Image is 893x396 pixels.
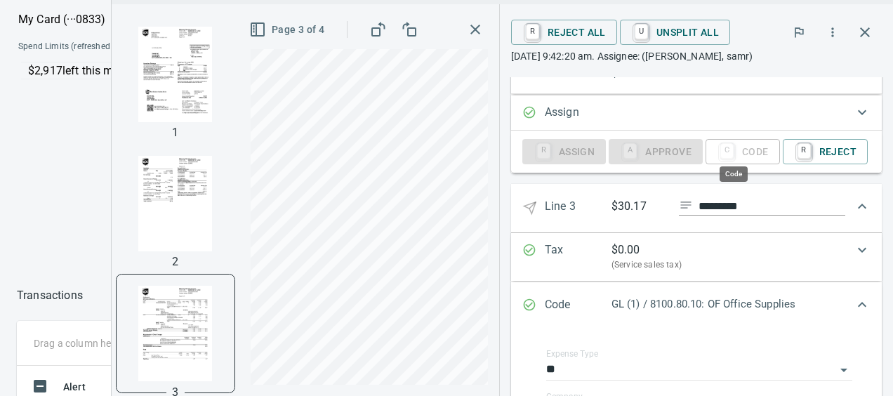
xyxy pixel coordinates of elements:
[546,350,598,358] label: Expense Type
[611,258,845,272] p: (Service sales tax)
[631,20,719,44] span: Unsplit All
[511,49,882,63] p: [DATE] 9:42:20 am. Assignee: ([PERSON_NAME], samr)
[635,24,648,39] a: U
[128,286,223,381] img: Page 3
[17,287,83,304] nav: breadcrumb
[783,17,814,48] button: Flag
[172,124,178,141] p: 1
[511,233,882,281] div: Expand
[511,282,882,329] div: Expand
[834,360,854,380] button: Open
[522,145,606,157] div: Assign
[526,24,539,39] a: R
[620,20,730,45] button: UUnsplit All
[17,287,83,304] p: Transactions
[545,198,611,218] p: Line 3
[511,131,882,173] div: Expand
[545,242,611,272] p: Tax
[783,139,868,164] button: RReject
[798,143,811,159] a: R
[611,296,845,312] p: GL (1) / 8100.80.10: OF Office Supplies
[522,20,606,44] span: Reject All
[63,378,86,395] span: Alert
[609,145,703,157] div: Coding Required
[128,156,223,251] img: Page 2
[7,79,524,93] p: Online and foreign allowed
[252,21,324,39] span: Page 3 of 4
[611,198,668,216] p: $30.17
[18,40,371,54] span: Spend Limits (refreshed by [PERSON_NAME] [DATE])
[817,17,848,48] button: More
[545,296,611,315] p: Code
[794,140,856,164] span: Reject
[511,184,882,232] div: Expand
[18,11,124,28] p: My Card (···0833)
[545,104,611,122] p: Assign
[128,27,223,122] img: Page 1
[246,17,330,43] button: Page 3 of 4
[63,378,104,395] span: Alert
[511,95,882,131] div: Expand
[848,15,882,49] span: Close invoice
[34,336,239,350] p: Drag a column heading here to group the table
[172,253,178,270] p: 2
[611,242,640,258] p: $ 0.00
[28,62,512,79] p: $2,917 left this month
[511,20,617,45] button: RReject All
